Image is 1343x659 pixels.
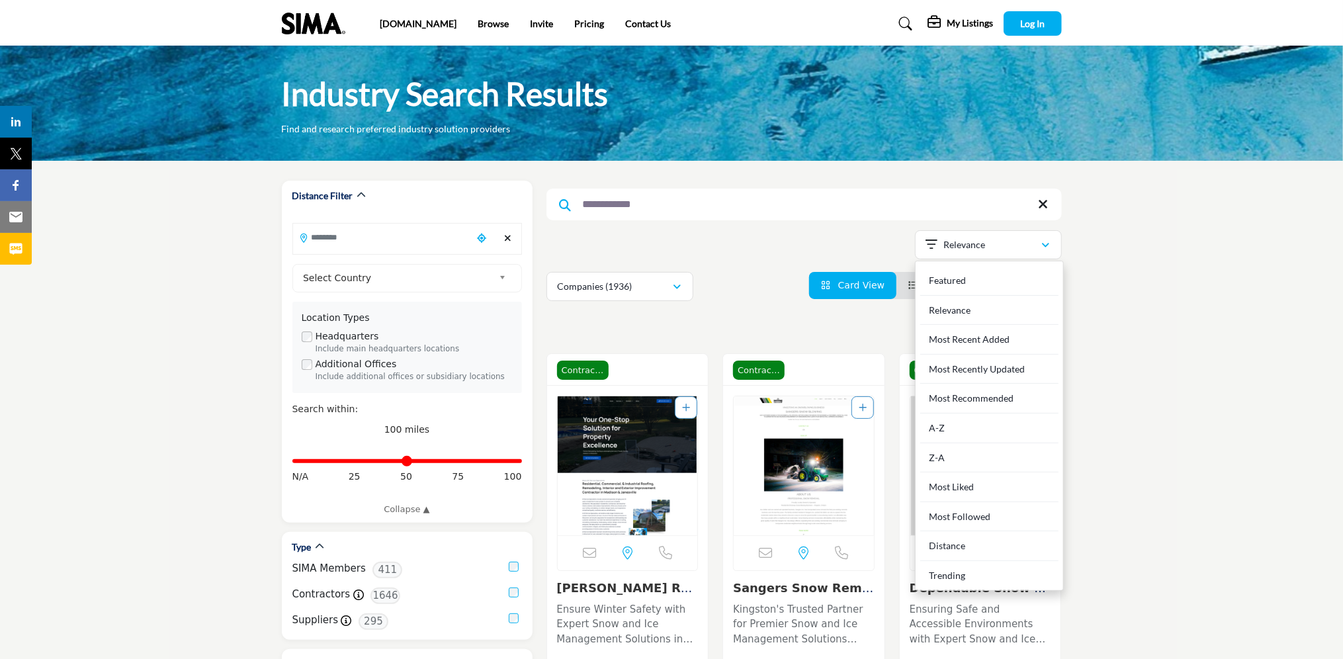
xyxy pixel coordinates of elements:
[574,18,604,29] a: Pricing
[733,581,875,595] h3: Sangers Snow Removal
[384,424,430,435] span: 100 miles
[282,73,609,114] h1: Industry Search Results
[733,602,875,647] p: Kingston's Trusted Partner for Premier Snow and Ice Management Solutions Dedicated to delivering ...
[920,266,1059,296] div: Featured
[316,357,397,371] label: Additional Offices
[302,311,513,325] div: Location Types
[943,238,985,251] p: Relevance
[908,280,967,290] a: View List
[1020,18,1045,29] span: Log In
[292,561,366,576] label: SIMA Members
[370,588,400,604] span: 1646
[910,396,1051,535] img: Dependable Snow Removal
[920,443,1059,473] div: Z-A
[733,581,873,609] a: Sangers Snow Removal...
[558,280,632,293] p: Companies (1936)
[546,272,693,301] button: Companies (1936)
[316,371,513,383] div: Include additional offices or subsidiary locations
[920,561,1059,586] div: Trending
[292,402,522,416] div: Search within:
[282,13,352,34] img: Site Logo
[557,361,609,380] span: Contractor
[821,280,885,290] a: View Card
[504,470,522,484] span: 100
[557,599,699,647] a: Ensure Winter Safety with Expert Snow and Ice Management Solutions in [GEOGRAPHIC_DATA]. Located ...
[292,613,339,628] label: Suppliers
[915,230,1062,259] button: Relevance
[910,599,1051,647] a: Ensuring Safe and Accessible Environments with Expert Snow and Ice Management With a strong commi...
[359,613,388,630] span: 295
[920,531,1059,561] div: Distance
[910,581,1051,595] h3: Dependable Snow Removal
[910,396,1051,535] a: Open Listing in new tab
[859,402,867,413] a: Add To List
[809,272,896,299] li: Card View
[838,280,885,290] span: Card View
[1004,11,1062,36] button: Log In
[682,402,690,413] a: Add To List
[557,581,693,609] a: [PERSON_NAME] Removal...
[920,355,1059,384] div: Most Recently Updated
[400,470,412,484] span: 50
[472,224,492,253] div: Choose your current location
[349,470,361,484] span: 25
[558,396,698,535] img: Madison Snow Removal
[920,502,1059,532] div: Most Followed
[509,562,519,572] input: SIMA Members checkbox
[452,470,464,484] span: 75
[910,581,1046,609] a: Dependable Snow Remo...
[380,18,456,29] a: [DOMAIN_NAME]
[372,562,402,578] span: 411
[920,472,1059,502] div: Most Liked
[920,414,1059,443] div: A-Z
[896,272,978,299] li: List View
[292,541,312,554] h2: Type
[947,17,994,29] h5: My Listings
[910,361,961,380] span: Contractor
[292,503,522,516] a: Collapse ▲
[557,602,699,647] p: Ensure Winter Safety with Expert Snow and Ice Management Solutions in [GEOGRAPHIC_DATA]. Located ...
[478,18,509,29] a: Browse
[293,224,472,250] input: Search Location
[292,587,351,602] label: Contractors
[316,329,379,343] label: Headquarters
[546,189,1062,220] input: Search Keyword
[733,361,785,380] span: Contractor
[292,470,309,484] span: N/A
[734,396,874,535] a: Open Listing in new tab
[557,581,699,595] h3: Madison Snow Removal
[292,189,353,202] h2: Distance Filter
[734,396,874,535] img: Sangers Snow Removal
[920,325,1059,355] div: Most Recent Added
[733,599,875,647] a: Kingston's Trusted Partner for Premier Snow and Ice Management Solutions Dedicated to delivering ...
[558,396,698,535] a: Open Listing in new tab
[509,588,519,597] input: Contractors checkbox
[928,16,994,32] div: My Listings
[886,13,921,34] a: Search
[498,224,518,253] div: Clear search location
[316,343,513,355] div: Include main headquarters locations
[303,270,494,286] span: Select Country
[530,18,553,29] a: Invite
[920,384,1059,414] div: Most Recommended
[282,122,511,136] p: Find and research preferred industry solution providers
[920,296,1059,326] div: Relevance
[625,18,671,29] a: Contact Us
[509,613,519,623] input: Suppliers checkbox
[910,602,1051,647] p: Ensuring Safe and Accessible Environments with Expert Snow and Ice Management With a strong commi...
